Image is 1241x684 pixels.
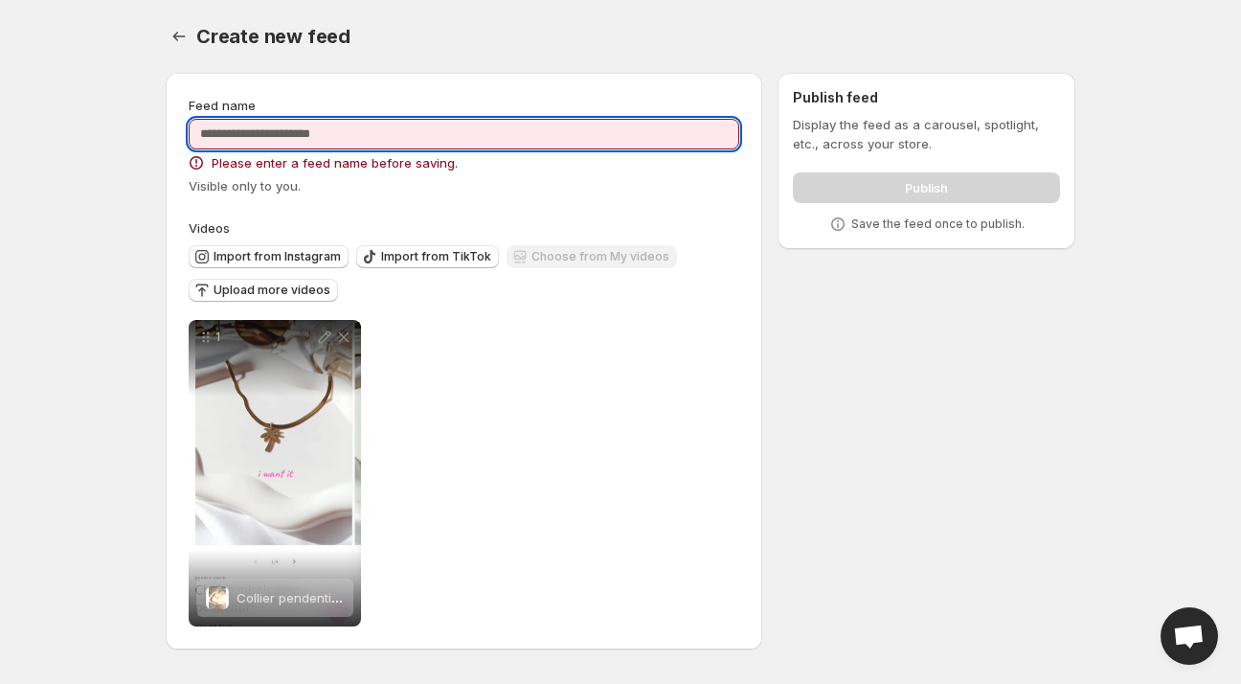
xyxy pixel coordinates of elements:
[189,178,301,194] span: Visible only to you.
[793,88,1060,107] h2: Publish feed
[793,115,1060,153] p: Display the feed as a carousel, spotlight, etc., across your store.
[189,320,361,627] div: 1Collier pendentif rond strié acier inoxydableCollier pendentif rond strié acier inoxydable
[381,249,491,264] span: Import from TikTok
[356,245,499,268] button: Import from TikTok
[214,283,330,298] span: Upload more videos
[212,153,458,172] span: Please enter a feed name before saving.
[215,330,315,345] p: 1
[189,245,349,268] button: Import from Instagram
[214,249,341,264] span: Import from Instagram
[1161,607,1218,665] div: Open chat
[166,23,192,50] button: Settings
[196,25,350,48] span: Create new feed
[189,220,230,236] span: Videos
[851,217,1025,232] p: Save the feed once to publish.
[189,279,338,302] button: Upload more videos
[189,98,256,113] span: Feed name
[237,590,501,605] span: Collier pendentif rond strié acier inoxydable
